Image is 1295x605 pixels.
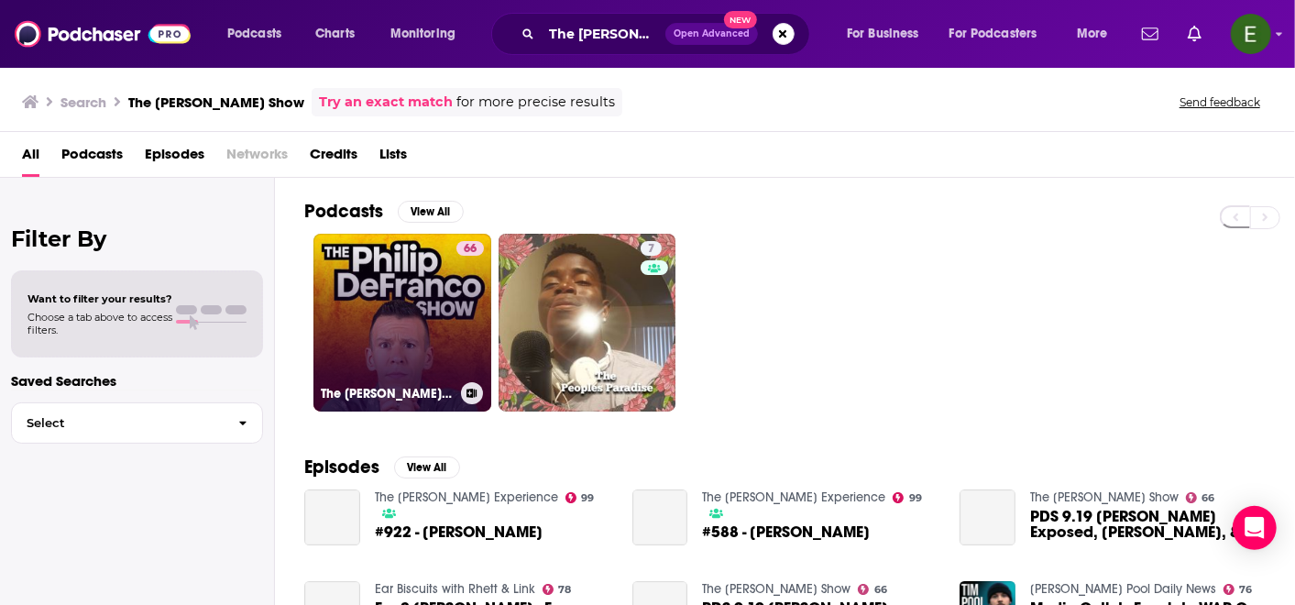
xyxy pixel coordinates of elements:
[632,489,688,545] a: #588 - Philip DeFranco
[893,492,922,503] a: 99
[15,16,191,51] img: Podchaser - Follow, Share and Rate Podcasts
[226,139,288,177] span: Networks
[674,29,750,38] span: Open Advanced
[499,234,676,412] a: 7
[543,584,572,595] a: 78
[1135,18,1166,49] a: Show notifications dropdown
[565,492,595,503] a: 99
[375,524,543,540] span: #922 - [PERSON_NAME]
[145,139,204,177] a: Episodes
[22,139,39,177] a: All
[315,21,355,47] span: Charts
[303,19,366,49] a: Charts
[949,21,1037,47] span: For Podcasters
[304,489,360,545] a: #922 - Philip DeFranco
[304,200,464,223] a: PodcastsView All
[321,386,454,401] h3: The [PERSON_NAME] Show
[464,240,477,258] span: 66
[394,456,460,478] button: View All
[456,241,484,256] a: 66
[1180,18,1209,49] a: Show notifications dropdown
[581,494,594,502] span: 99
[12,417,224,429] span: Select
[11,402,263,444] button: Select
[1231,14,1271,54] span: Logged in as Emily.Kaplan
[1030,509,1266,540] a: PDS 9.19 Philip DeFranco Exposed, Sirius Boycott, & More
[310,139,357,177] a: Credits
[938,19,1064,49] button: open menu
[1064,19,1131,49] button: open menu
[313,234,491,412] a: 66The [PERSON_NAME] Show
[665,23,758,45] button: Open AdvancedNew
[858,584,887,595] a: 66
[702,524,870,540] a: #588 - Philip DeFranco
[558,586,571,594] span: 78
[1174,94,1266,110] button: Send feedback
[702,489,885,505] a: The Joe Rogan Experience
[909,494,922,502] span: 99
[1030,489,1179,505] a: The Philip DeFranco Show
[1224,584,1253,595] a: 76
[456,92,615,113] span: for more precise results
[27,292,172,305] span: Want to filter your results?
[1231,14,1271,54] button: Show profile menu
[702,524,870,540] span: #588 - [PERSON_NAME]
[304,456,379,478] h2: Episodes
[834,19,942,49] button: open menu
[378,19,479,49] button: open menu
[1030,581,1216,597] a: Tim Pool Daily News
[1233,506,1277,550] div: Open Intercom Messenger
[960,489,1015,545] a: PDS 9.19 Philip DeFranco Exposed, Sirius Boycott, & More
[641,241,662,256] a: 7
[214,19,305,49] button: open menu
[398,201,464,223] button: View All
[1240,586,1253,594] span: 76
[1202,494,1215,502] span: 66
[227,21,281,47] span: Podcasts
[542,19,665,49] input: Search podcasts, credits, & more...
[1077,21,1108,47] span: More
[375,581,535,597] a: Ear Biscuits with Rhett & Link
[874,586,887,594] span: 66
[1231,14,1271,54] img: User Profile
[11,225,263,252] h2: Filter By
[304,200,383,223] h2: Podcasts
[390,21,455,47] span: Monitoring
[375,489,558,505] a: The Joe Rogan Experience
[60,93,106,111] h3: Search
[379,139,407,177] a: Lists
[11,372,263,390] p: Saved Searches
[1186,492,1215,503] a: 66
[61,139,123,177] a: Podcasts
[128,93,304,111] h3: The [PERSON_NAME] Show
[509,13,828,55] div: Search podcasts, credits, & more...
[702,581,851,597] a: The Philip DeFranco Show
[648,240,654,258] span: 7
[304,456,460,478] a: EpisodesView All
[847,21,919,47] span: For Business
[1030,509,1266,540] span: PDS 9.19 [PERSON_NAME] Exposed, [PERSON_NAME], & More
[724,11,757,28] span: New
[319,92,453,113] a: Try an exact match
[27,311,172,336] span: Choose a tab above to access filters.
[375,524,543,540] a: #922 - Philip DeFranco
